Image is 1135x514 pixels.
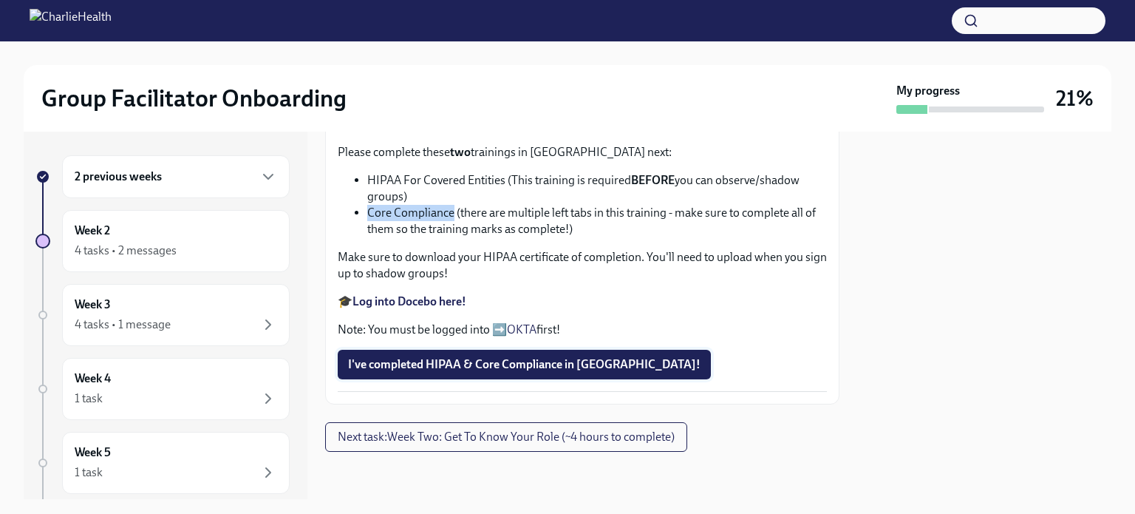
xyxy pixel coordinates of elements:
h2: Group Facilitator Onboarding [41,84,347,113]
div: 1 task [75,390,103,407]
a: Week 24 tasks • 2 messages [35,210,290,272]
h6: Week 4 [75,371,111,387]
h6: Week 2 [75,223,110,239]
p: 🎓 [338,294,827,310]
div: 1 task [75,464,103,481]
a: Log into Docebo here! [352,294,466,308]
div: 4 tasks • 2 messages [75,243,177,259]
li: HIPAA For Covered Entities (This training is required you can observe/shadow groups) [367,172,827,205]
p: Make sure to download your HIPAA certificate of completion. You'll need to upload when you sign u... [338,249,827,282]
strong: two [450,145,471,159]
h6: Week 3 [75,297,111,313]
a: Week 34 tasks • 1 message [35,284,290,346]
h6: 2 previous weeks [75,169,162,185]
div: 2 previous weeks [62,155,290,198]
a: OKTA [507,322,536,337]
strong: BEFORE [631,173,675,187]
h3: 21% [1056,85,1094,112]
p: Please complete these trainings in [GEOGRAPHIC_DATA] next: [338,144,827,160]
div: 4 tasks • 1 message [75,317,171,333]
p: Note: You must be logged into ➡️ first! [338,322,827,338]
span: Next task : Week Two: Get To Know Your Role (~4 hours to complete) [338,430,675,444]
li: Core Compliance (there are multiple left tabs in this training - make sure to complete all of the... [367,205,827,237]
a: Week 51 task [35,432,290,494]
h6: Week 5 [75,444,111,461]
button: Next task:Week Two: Get To Know Your Role (~4 hours to complete) [325,422,687,452]
strong: My progress [896,83,960,99]
img: CharlieHealth [30,9,112,33]
span: I've completed HIPAA & Core Compliance in [GEOGRAPHIC_DATA]! [348,357,701,372]
a: Week 41 task [35,358,290,420]
button: I've completed HIPAA & Core Compliance in [GEOGRAPHIC_DATA]! [338,350,711,379]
